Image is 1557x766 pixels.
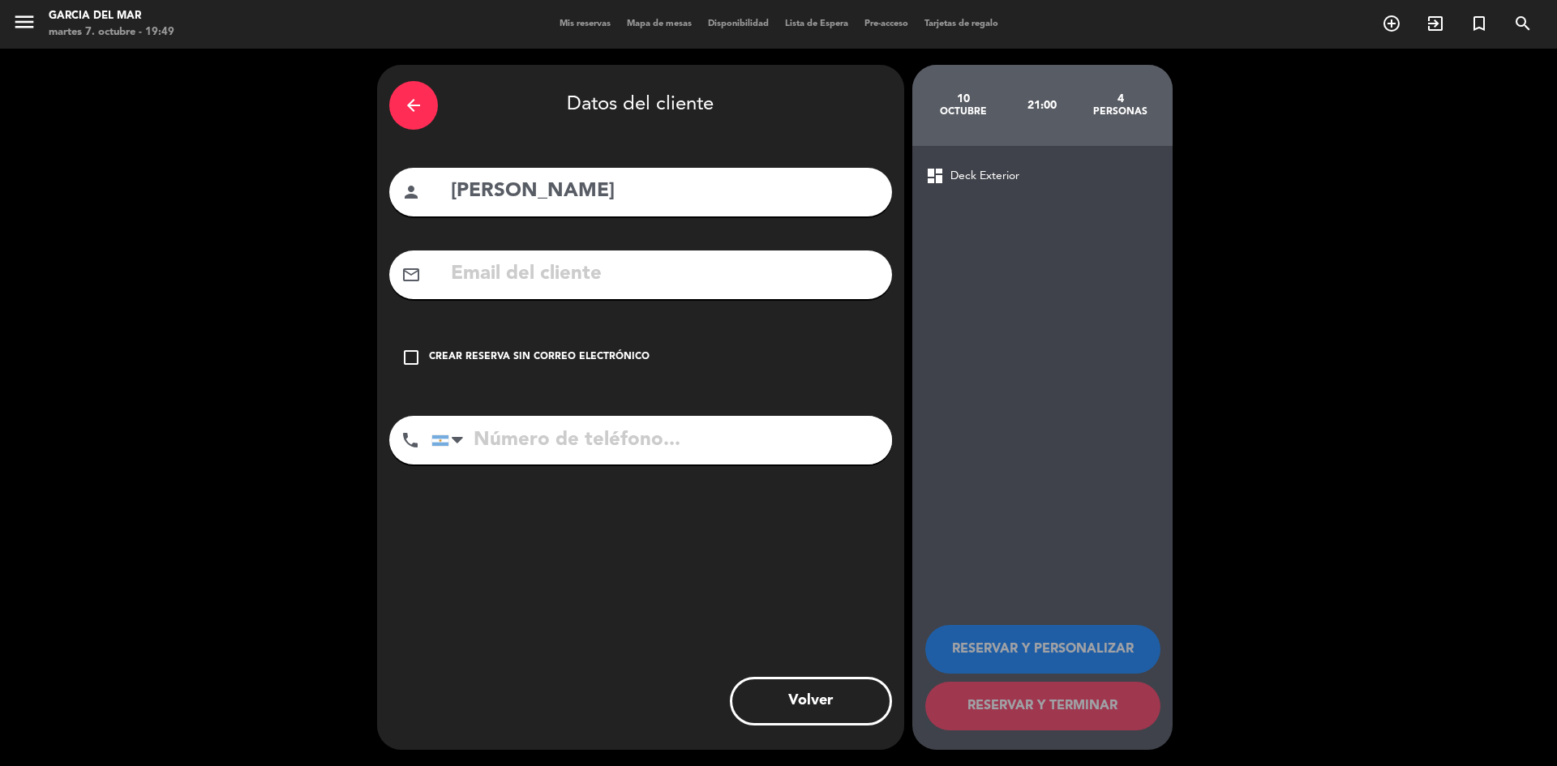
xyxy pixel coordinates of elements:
div: Crear reserva sin correo electrónico [429,349,650,366]
i: add_circle_outline [1382,14,1401,33]
i: person [401,182,421,202]
span: dashboard [925,166,945,186]
span: Mis reservas [551,19,619,28]
i: menu [12,10,36,34]
span: Mapa de mesas [619,19,700,28]
button: menu [12,10,36,40]
i: turned_in_not [1469,14,1489,33]
span: Disponibilidad [700,19,777,28]
span: Deck Exterior [950,167,1019,186]
span: Pre-acceso [856,19,916,28]
input: Email del cliente [449,258,880,291]
i: search [1513,14,1533,33]
div: 21:00 [1002,77,1081,134]
div: martes 7. octubre - 19:49 [49,24,174,41]
div: Garcia del Mar [49,8,174,24]
button: RESERVAR Y TERMINAR [925,682,1160,730]
i: exit_to_app [1426,14,1445,33]
span: Tarjetas de regalo [916,19,1006,28]
i: check_box_outline_blank [401,348,421,367]
div: 4 [1081,92,1160,105]
span: Lista de Espera [777,19,856,28]
input: Nombre del cliente [449,175,880,208]
button: Volver [730,677,892,725]
i: mail_outline [401,265,421,285]
div: personas [1081,105,1160,118]
div: octubre [924,105,1003,118]
div: Datos del cliente [389,77,892,134]
div: Argentina: +54 [432,417,470,464]
i: phone [401,430,420,450]
input: Número de teléfono... [431,416,892,464]
div: 10 [924,92,1003,105]
button: RESERVAR Y PERSONALIZAR [925,625,1160,674]
i: arrow_back [404,96,423,115]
